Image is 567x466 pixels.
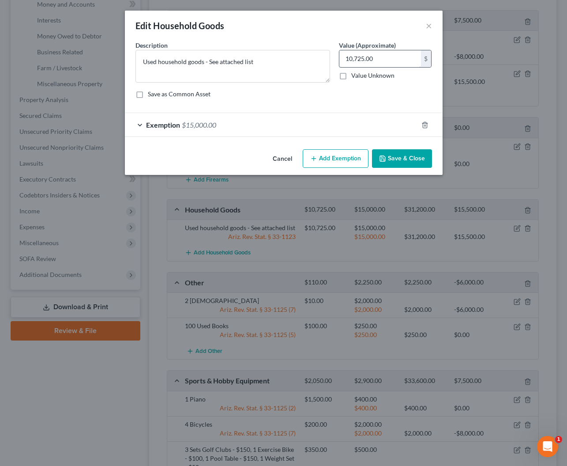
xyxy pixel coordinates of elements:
span: 1 [555,436,562,443]
span: $15,000.00 [182,121,216,129]
button: Save & Close [372,149,432,168]
label: Value (Approximate) [339,41,396,50]
span: Description [135,42,168,49]
div: $ [421,50,432,67]
button: Add Exemption [303,149,368,168]
label: Save as Common Asset [148,90,210,99]
button: Cancel [266,150,299,168]
input: 0.00 [339,50,421,67]
button: × [426,20,432,31]
label: Value Unknown [351,71,394,80]
span: Exemption [146,121,180,129]
div: Edit Household Goods [135,19,225,32]
iframe: Intercom live chat [537,436,558,457]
